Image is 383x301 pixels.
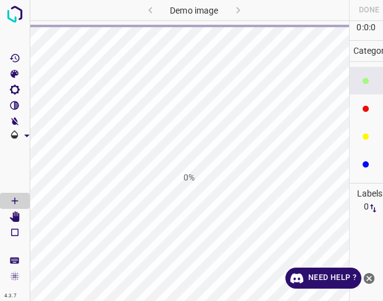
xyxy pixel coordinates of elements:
p: 0 [371,21,376,34]
img: logo [4,3,26,25]
div: uso_celular [350,122,383,150]
p: Labels 0 [353,184,379,217]
p: 0 [364,21,369,34]
button: close-help [361,268,377,289]
a: Need Help ? [285,268,361,289]
div: ​​cliente [350,67,383,95]
div: 4.3.7 [1,291,20,301]
h6: Demo image [170,3,218,20]
div: colaborador [350,95,383,122]
h1: 0% [183,171,195,184]
div: : : [356,21,376,40]
p: Categories [350,41,383,61]
p: 0 [356,21,361,34]
div: apertura_caja [350,150,383,178]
